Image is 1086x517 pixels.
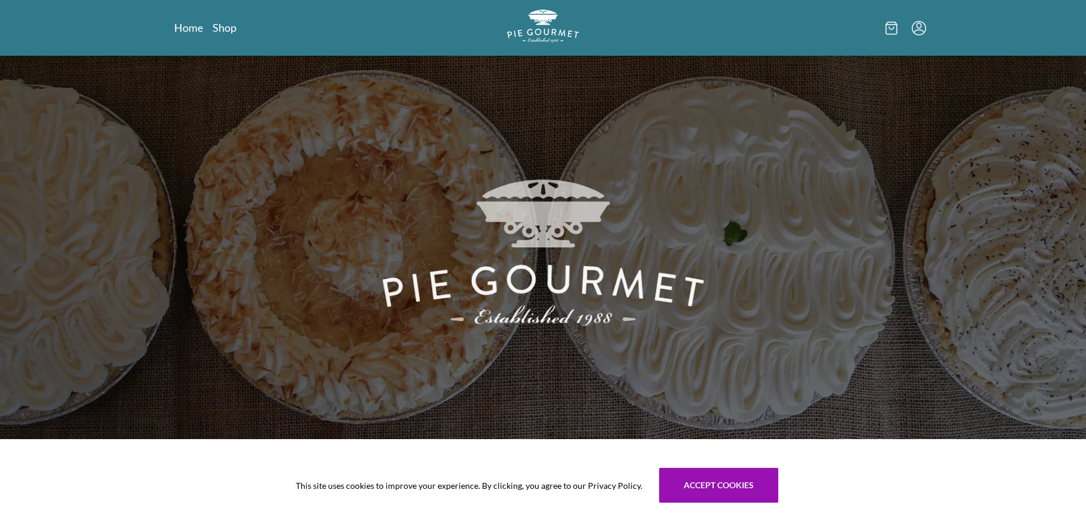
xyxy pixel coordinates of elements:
img: logo [507,10,579,43]
a: Shop [213,20,236,35]
a: Home [174,20,203,35]
a: Logo [507,10,579,46]
button: Accept cookies [659,468,778,503]
span: This site uses cookies to improve your experience. By clicking, you agree to our Privacy Policy. [296,479,642,492]
button: Menu [912,21,926,35]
